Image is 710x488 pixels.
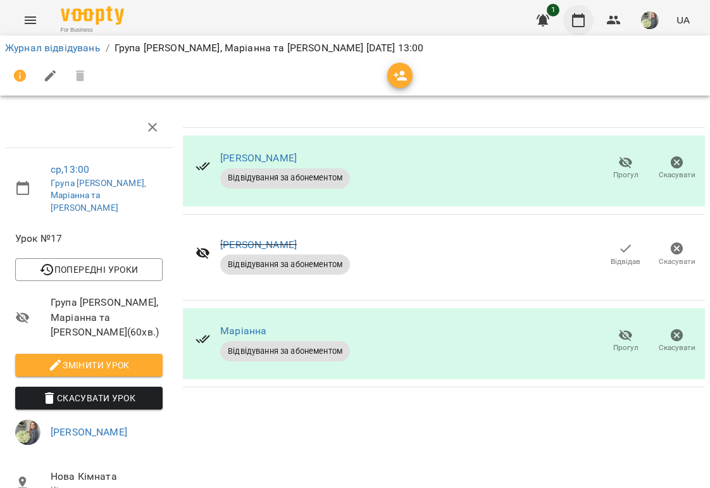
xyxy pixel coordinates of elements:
[51,178,146,213] a: Група [PERSON_NAME], Маріанна та [PERSON_NAME]
[220,239,297,251] a: [PERSON_NAME]
[51,426,127,438] a: [PERSON_NAME]
[15,354,163,377] button: Змінити урок
[220,152,297,164] a: [PERSON_NAME]
[611,256,640,267] span: Відвідав
[651,151,702,186] button: Скасувати
[25,391,153,406] span: Скасувати Урок
[547,4,559,16] span: 1
[659,342,695,353] span: Скасувати
[115,41,424,56] p: Група [PERSON_NAME], Маріанна та [PERSON_NAME] [DATE] 13:00
[15,258,163,281] button: Попередні уроки
[600,151,651,186] button: Прогул
[641,11,659,29] img: ad3b5f67e559e513342960d5b304636a.jpg
[613,342,638,353] span: Прогул
[61,26,124,34] span: For Business
[5,41,705,56] nav: breadcrumb
[106,41,109,56] li: /
[15,387,163,410] button: Скасувати Урок
[15,231,163,246] span: Урок №17
[61,6,124,25] img: Voopty Logo
[659,170,695,180] span: Скасувати
[5,42,101,54] a: Журнал відвідувань
[671,8,695,32] button: UA
[25,262,153,277] span: Попередні уроки
[613,170,638,180] span: Прогул
[220,325,266,337] a: Маріанна
[651,237,702,272] button: Скасувати
[51,163,89,175] a: ср , 13:00
[15,420,40,445] img: ad3b5f67e559e513342960d5b304636a.jpg
[220,346,350,357] span: Відвідування за абонементом
[600,237,651,272] button: Відвідав
[676,13,690,27] span: UA
[25,358,153,373] span: Змінити урок
[51,469,163,484] span: Нова Кімната
[15,5,46,35] button: Menu
[651,323,702,359] button: Скасувати
[51,295,163,340] span: Група [PERSON_NAME], Маріанна та [PERSON_NAME] ( 60 хв. )
[220,259,350,270] span: Відвідування за абонементом
[600,323,651,359] button: Прогул
[659,256,695,267] span: Скасувати
[220,172,350,184] span: Відвідування за абонементом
